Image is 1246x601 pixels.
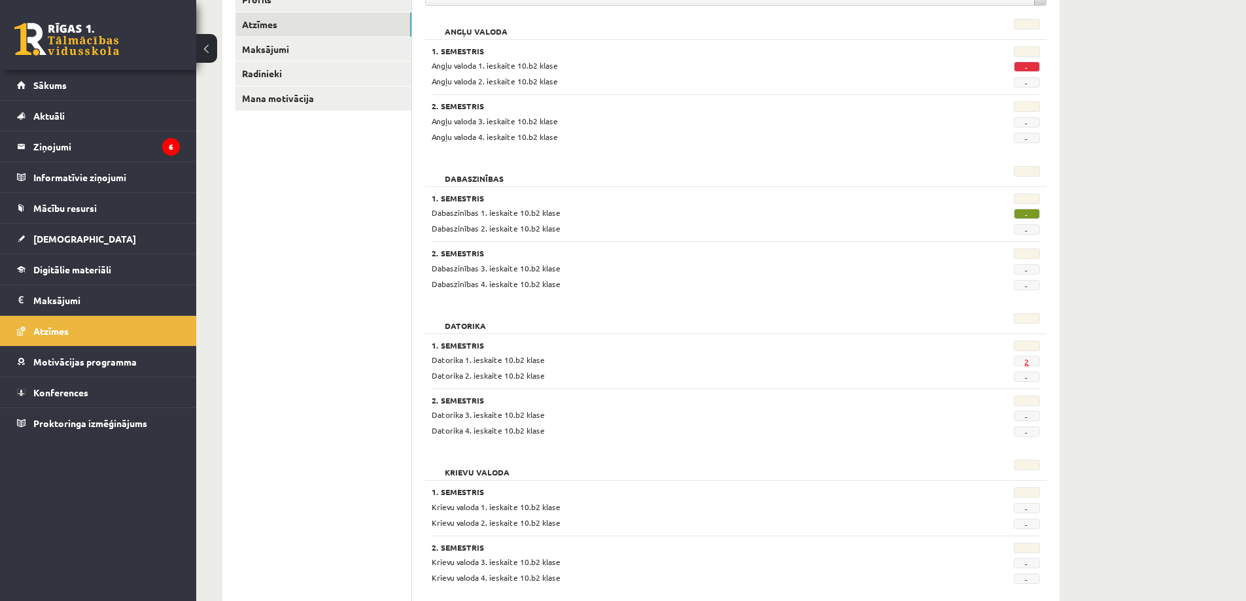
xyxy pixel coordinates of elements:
span: Konferences [33,386,88,398]
a: Mana motivācija [235,86,411,111]
span: Mācību resursi [33,202,97,214]
span: Motivācijas programma [33,356,137,368]
a: Sākums [17,70,180,100]
a: Atzīmes [17,316,180,346]
a: Radinieki [235,61,411,86]
span: Krievu valoda 1. ieskaite 10.b2 klase [432,502,561,512]
a: Ziņojumi6 [17,131,180,162]
h2: Datorika [432,313,499,326]
span: - [1014,61,1040,72]
span: Dabaszinības 1. ieskaite 10.b2 klase [432,207,561,218]
span: Digitālie materiāli [33,264,111,275]
span: Dabaszinības 4. ieskaite 10.b2 klase [432,279,561,289]
span: - [1014,519,1040,529]
legend: Maksājumi [33,285,180,315]
h3: 1. Semestris [432,341,935,350]
span: Dabaszinības 2. ieskaite 10.b2 klase [432,223,561,233]
span: - [1014,371,1040,382]
h3: 1. Semestris [432,487,935,496]
span: Aktuāli [33,110,65,122]
a: Rīgas 1. Tālmācības vidusskola [14,23,119,56]
span: - [1014,574,1040,584]
a: Motivācijas programma [17,347,180,377]
span: Angļu valoda 4. ieskaite 10.b2 klase [432,131,558,142]
span: Datorika 1. ieskaite 10.b2 klase [432,354,545,365]
span: Datorika 3. ieskaite 10.b2 klase [432,409,545,420]
a: Mācību resursi [17,193,180,223]
span: - [1014,77,1040,88]
a: Atzīmes [235,12,411,37]
span: - [1014,280,1040,290]
span: Sākums [33,79,67,91]
a: Maksājumi [17,285,180,315]
h3: 2. Semestris [432,396,935,405]
span: Proktoringa izmēģinājums [33,417,147,429]
a: Konferences [17,377,180,407]
h3: 1. Semestris [432,194,935,203]
a: Proktoringa izmēģinājums [17,408,180,438]
span: Krievu valoda 4. ieskaite 10.b2 klase [432,572,561,583]
span: - [1014,411,1040,421]
span: Datorika 4. ieskaite 10.b2 klase [432,425,545,436]
span: - [1014,503,1040,513]
h2: Krievu valoda [432,460,523,473]
span: Angļu valoda 3. ieskaite 10.b2 klase [432,116,558,126]
h2: Dabaszinības [432,166,517,179]
span: - [1014,209,1040,219]
span: Krievu valoda 3. ieskaite 10.b2 klase [432,557,561,567]
h3: 2. Semestris [432,101,935,111]
a: Digitālie materiāli [17,254,180,284]
a: [DEMOGRAPHIC_DATA] [17,224,180,254]
span: - [1014,426,1040,437]
span: Angļu valoda 2. ieskaite 10.b2 klase [432,76,558,86]
h3: 2. Semestris [432,249,935,258]
span: [DEMOGRAPHIC_DATA] [33,233,136,245]
span: Datorika 2. ieskaite 10.b2 klase [432,370,545,381]
span: - [1014,133,1040,143]
legend: Informatīvie ziņojumi [33,162,180,192]
a: Informatīvie ziņojumi [17,162,180,192]
i: 6 [162,138,180,156]
span: - [1014,558,1040,568]
span: - [1014,117,1040,128]
span: - [1014,264,1040,275]
h3: 2. Semestris [432,543,935,552]
h3: 1. Semestris [432,46,935,56]
a: Aktuāli [17,101,180,131]
legend: Ziņojumi [33,131,180,162]
span: Angļu valoda 1. ieskaite 10.b2 klase [432,60,558,71]
span: Krievu valoda 2. ieskaite 10.b2 klase [432,517,561,528]
a: 2 [1024,356,1029,367]
span: - [1014,224,1040,235]
span: Dabaszinības 3. ieskaite 10.b2 klase [432,263,561,273]
span: Atzīmes [33,325,69,337]
a: Maksājumi [235,37,411,61]
h2: Angļu valoda [432,19,521,32]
